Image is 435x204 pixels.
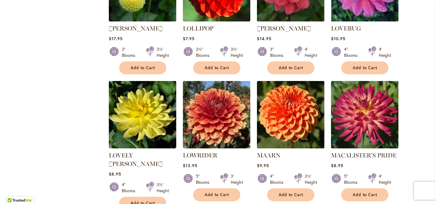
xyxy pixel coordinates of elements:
img: MAARN [257,81,324,148]
iframe: Launch Accessibility Center [5,183,21,199]
div: 3½' Height [305,173,317,185]
a: MACALISTER'S PRIDE [331,152,397,159]
a: LOVEBUG [331,17,398,23]
span: $10.95 [331,36,346,41]
img: Lowrider [183,81,250,148]
a: LITTLE SCOTTIE [109,17,176,23]
a: LOVELY [PERSON_NAME] [109,152,163,167]
div: 4' Height [305,46,317,58]
a: Lowrider [183,144,250,150]
div: 3" Blooms [270,46,287,58]
button: Add to Cart [267,188,314,201]
div: 4" Blooms [122,182,139,194]
a: MAARN [257,152,281,159]
a: MACALISTER'S PRIDE [331,144,398,150]
a: [PERSON_NAME] [257,25,311,32]
button: Add to Cart [341,188,388,201]
span: $13.95 [183,163,197,168]
span: $14.95 [257,36,271,41]
button: Add to Cart [267,61,314,74]
span: $7.95 [183,36,195,41]
div: 4' Height [379,173,391,185]
div: 4" Blooms [270,173,287,185]
a: LOVELY RITA [109,144,176,150]
a: LOLLIPOP [183,25,213,32]
div: 3½' Height [157,182,169,194]
div: 3½' Height [157,46,169,58]
span: Add to Cart [205,192,229,197]
span: Add to Cart [131,65,155,70]
span: $17.95 [109,36,123,41]
button: Add to Cart [341,61,388,74]
span: $8.95 [331,163,343,168]
a: LOVEBUG [331,25,361,32]
span: $9.95 [257,163,269,168]
div: 4" Blooms [344,46,361,58]
span: $8.95 [109,171,121,177]
a: LORA ASHLEY [257,17,324,23]
img: LOVELY RITA [109,81,176,148]
button: Add to Cart [193,61,240,74]
div: 4' Height [379,46,391,58]
div: 3½' Height [231,46,243,58]
img: MACALISTER'S PRIDE [331,81,398,148]
span: Add to Cart [353,65,378,70]
div: 3' Height [231,173,243,185]
div: 5" Blooms [344,173,361,185]
button: Add to Cart [119,61,166,74]
a: [PERSON_NAME] [109,25,163,32]
span: Add to Cart [353,192,378,197]
div: 2½" Blooms [196,46,213,58]
span: Add to Cart [279,65,304,70]
span: Add to Cart [279,192,304,197]
div: 2" Blooms [122,46,139,58]
a: LOLLIPOP [183,17,250,23]
span: Add to Cart [205,65,229,70]
div: 5" Blooms [196,173,213,185]
button: Add to Cart [193,188,240,201]
a: LOWRIDER [183,152,217,159]
a: MAARN [257,144,324,150]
